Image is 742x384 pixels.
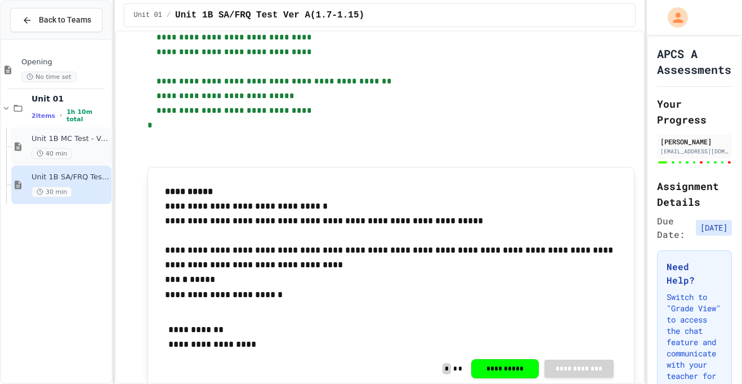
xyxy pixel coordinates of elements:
span: • [60,111,62,120]
span: Unit 1B SA/FRQ Test Ver A(1.7-1.15) [32,173,109,182]
span: 1h 10m total [66,108,109,123]
button: Back to Teams [10,8,102,32]
span: Unit 01 [32,94,109,104]
h1: APCS A Assessments [657,46,732,77]
div: My Account [656,5,691,30]
h2: Your Progress [657,96,732,127]
span: / [167,11,171,20]
span: Due Date: [657,214,691,241]
span: Opening [21,58,109,67]
h3: Need Help? [667,260,722,287]
span: No time set [21,72,77,82]
span: [DATE] [696,220,732,236]
span: 2 items [32,112,55,120]
span: 40 min [32,148,72,159]
div: [PERSON_NAME] [660,136,728,147]
span: 30 min [32,187,72,197]
span: Unit 1B SA/FRQ Test Ver A(1.7-1.15) [175,8,364,22]
span: Unit 01 [133,11,162,20]
span: Unit 1B MC Test - Ver A(1.7-1.15) [32,134,109,144]
div: [EMAIL_ADDRESS][DOMAIN_NAME] [660,147,728,156]
h2: Assignment Details [657,178,732,210]
span: Back to Teams [39,14,91,26]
